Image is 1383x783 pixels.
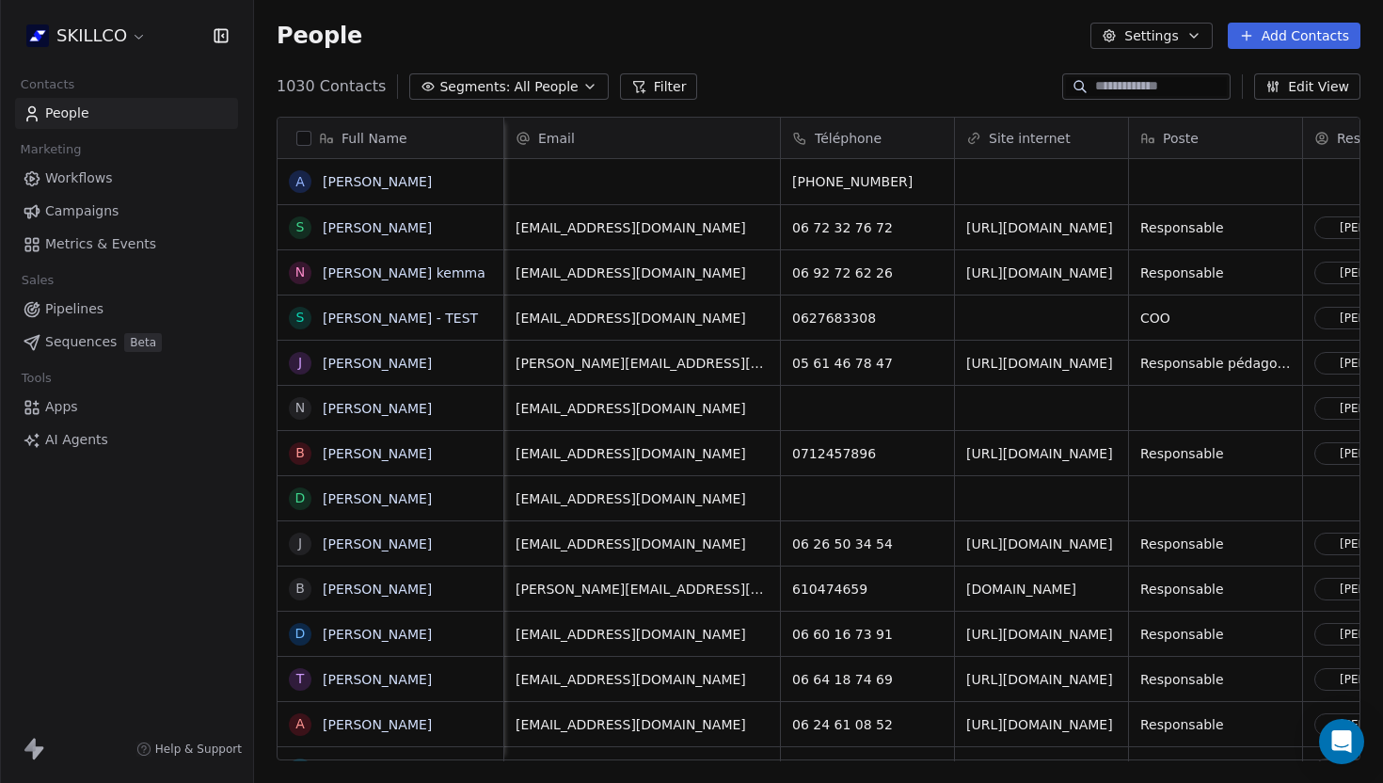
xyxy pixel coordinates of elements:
[792,172,943,191] span: [PHONE_NUMBER]
[26,24,49,47] img: Skillco%20logo%20icon%20(2).png
[516,354,769,373] span: [PERSON_NAME][EMAIL_ADDRESS][DOMAIN_NAME]
[516,264,769,282] span: [EMAIL_ADDRESS][DOMAIN_NAME]
[15,196,238,227] a: Campaigns
[15,163,238,194] a: Workflows
[323,401,432,416] a: [PERSON_NAME]
[15,391,238,423] a: Apps
[296,217,305,237] div: S
[792,760,943,779] span: 33 19 81 91 90
[45,397,78,417] span: Apps
[1140,264,1291,282] span: Responsable
[12,71,83,99] span: Contacts
[1129,118,1302,158] div: Poste
[296,669,305,689] div: T
[298,759,302,779] div: J
[323,717,432,732] a: [PERSON_NAME]
[295,624,306,644] div: D
[277,75,386,98] span: 1030 Contacts
[323,265,485,280] a: [PERSON_NAME] kemma
[295,714,305,734] div: A
[295,398,305,418] div: N
[323,536,432,551] a: [PERSON_NAME]
[1319,719,1364,764] div: Open Intercom Messenger
[45,201,119,221] span: Campaigns
[792,580,943,599] span: 610474659
[538,129,575,148] span: Email
[792,670,943,689] span: 06 64 18 74 69
[15,229,238,260] a: Metrics & Events
[966,672,1113,687] a: [URL][DOMAIN_NAME]
[792,625,943,644] span: 06 60 16 73 91
[792,444,943,463] span: 0712457896
[15,327,238,358] a: SequencesBeta
[504,118,780,158] div: Email
[792,264,943,282] span: 06 92 72 62 26
[1163,129,1199,148] span: Poste
[13,266,62,295] span: Sales
[966,446,1113,461] a: [URL][DOMAIN_NAME]
[15,424,238,455] a: AI Agents
[966,627,1113,642] a: [URL][DOMAIN_NAME]
[792,715,943,734] span: 06 24 61 08 52
[45,332,117,352] span: Sequences
[15,294,238,325] a: Pipelines
[323,627,432,642] a: [PERSON_NAME]
[1140,218,1291,237] span: Responsable
[277,22,362,50] span: People
[136,742,242,757] a: Help & Support
[45,168,113,188] span: Workflows
[15,98,238,129] a: People
[966,717,1113,732] a: [URL][DOMAIN_NAME]
[516,218,769,237] span: [EMAIL_ADDRESS][DOMAIN_NAME]
[792,354,943,373] span: 05 61 46 78 47
[516,444,769,463] span: [EMAIL_ADDRESS][DOMAIN_NAME]
[1140,535,1291,553] span: Responsable
[1140,670,1291,689] span: Responsable
[13,364,59,392] span: Tools
[516,309,769,328] span: [EMAIL_ADDRESS][DOMAIN_NAME]
[323,446,432,461] a: [PERSON_NAME]
[792,535,943,553] span: 06 26 50 34 54
[295,579,305,599] div: B
[45,104,89,123] span: People
[155,742,242,757] span: Help & Support
[295,172,305,192] div: A
[516,399,769,418] span: [EMAIL_ADDRESS][DOMAIN_NAME]
[295,443,305,463] div: B
[1140,354,1291,373] span: Responsable pédagogique
[323,672,432,687] a: [PERSON_NAME]
[516,580,769,599] span: [PERSON_NAME][EMAIL_ADDRESS][DOMAIN_NAME]
[516,760,769,779] span: [EMAIL_ADDRESS][DOMAIN_NAME]
[1228,23,1360,49] button: Add Contacts
[781,118,954,158] div: Téléphone
[620,73,698,100] button: Filter
[1090,23,1212,49] button: Settings
[1140,715,1291,734] span: Responsable
[1254,73,1360,100] button: Edit View
[323,311,478,326] a: [PERSON_NAME] - TEST
[792,309,943,328] span: 0627683308
[439,77,510,97] span: Segments:
[295,488,306,508] div: D
[966,265,1113,280] a: [URL][DOMAIN_NAME]
[278,159,504,761] div: grid
[966,536,1113,551] a: [URL][DOMAIN_NAME]
[815,129,882,148] span: Téléphone
[56,24,127,48] span: SKILLCO
[45,234,156,254] span: Metrics & Events
[295,263,305,282] div: N
[298,353,302,373] div: J
[516,535,769,553] span: [EMAIL_ADDRESS][DOMAIN_NAME]
[124,333,162,352] span: Beta
[516,715,769,734] span: [EMAIL_ADDRESS][DOMAIN_NAME]
[342,129,407,148] span: Full Name
[45,299,103,319] span: Pipelines
[955,118,1128,158] div: Site internet
[1140,444,1291,463] span: Responsable
[323,582,432,597] a: [PERSON_NAME]
[989,129,1071,148] span: Site internet
[1140,580,1291,599] span: Responsable
[323,491,432,506] a: [PERSON_NAME]
[298,534,302,553] div: J
[966,356,1113,371] a: [URL][DOMAIN_NAME]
